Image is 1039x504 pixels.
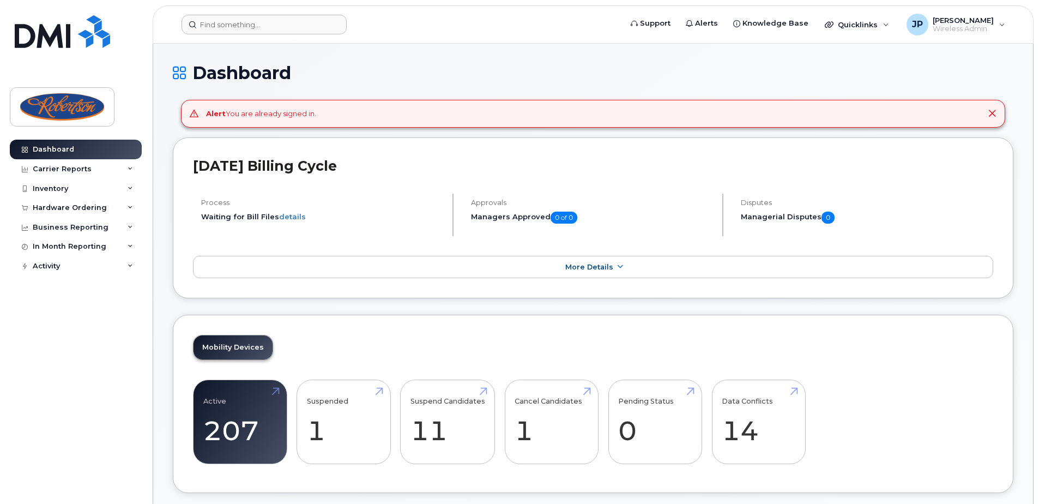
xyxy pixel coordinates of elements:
h5: Managers Approved [471,212,713,224]
strong: Alert [206,109,226,118]
span: 0 [821,212,835,224]
h5: Managerial Disputes [741,212,993,224]
a: Active 207 [203,386,277,458]
h4: Approvals [471,199,713,207]
span: 0 of 0 [551,212,577,224]
span: More Details [565,263,613,271]
li: Waiting for Bill Files [201,212,443,222]
a: Mobility Devices [194,335,273,359]
h4: Process [201,199,443,207]
h2: [DATE] Billing Cycle [193,158,993,174]
a: Suspend Candidates 11 [410,386,485,458]
div: You are already signed in. [206,109,316,119]
a: details [279,212,306,221]
h4: Disputes [741,199,993,207]
h1: Dashboard [173,63,1013,82]
a: Cancel Candidates 1 [515,386,588,458]
a: Suspended 1 [307,386,380,458]
a: Pending Status 0 [618,386,692,458]
a: Data Conflicts 14 [722,386,795,458]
